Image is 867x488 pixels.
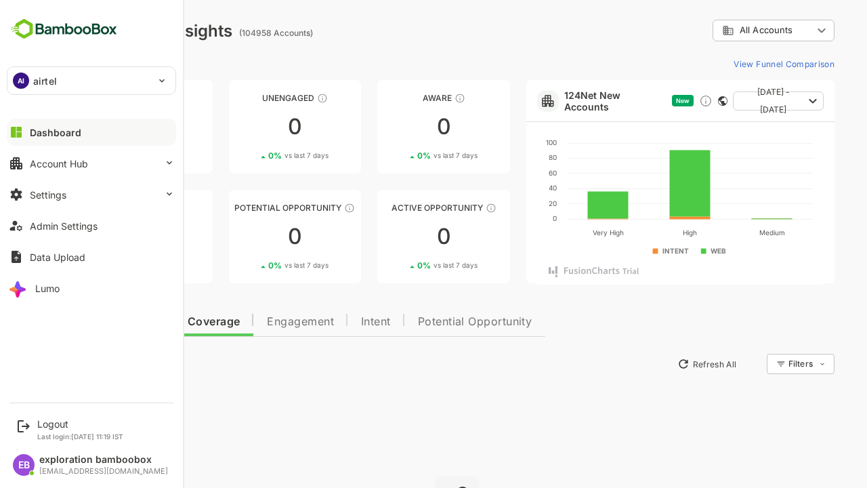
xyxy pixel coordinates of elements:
[505,214,509,222] text: 0
[72,260,133,270] div: 0 %
[741,359,765,369] div: Filters
[330,80,463,174] a: AwareThese accounts have just entered the buying cycle and need further nurturing00%vs last 7 days
[501,184,509,192] text: 40
[371,317,485,327] span: Potential Opportunity
[237,150,281,161] span: vs last 7 days
[30,189,66,201] div: Settings
[39,467,168,476] div: [EMAIL_ADDRESS][DOMAIN_NAME]
[370,260,430,270] div: 0 %
[114,203,125,213] div: These accounts are warm, further nurturing would qualify them to MQAs
[33,116,165,138] div: 0
[297,203,308,213] div: These accounts are MQAs and can be passed on to Inside Sales
[7,119,176,146] button: Dashboard
[121,93,131,104] div: These accounts have not been engaged with for a defined time period
[33,74,57,88] p: airtel
[671,96,680,106] div: This card does not support filter and segments
[89,260,133,270] span: vs last 7 days
[33,21,185,41] div: Dashboard Insights
[685,91,776,110] button: [DATE] - [DATE]
[692,25,745,35] span: All Accounts
[624,353,695,375] button: Refresh All
[237,260,281,270] span: vs last 7 days
[13,454,35,476] div: EB
[33,80,165,174] a: UnreachedThese accounts have not been engaged with for a defined time period00%vs last 7 days
[386,260,430,270] span: vs last 7 days
[438,203,449,213] div: These accounts have open opportunities which might be at any of the Sales Stages
[219,317,287,327] span: Engagement
[629,97,642,104] span: New
[501,199,509,207] text: 20
[545,228,576,237] text: Very High
[39,454,168,466] div: exploration bamboobox
[182,203,314,213] div: Potential Opportunity
[370,150,430,161] div: 0 %
[7,16,121,42] img: BambooboxFullLogoMark.5f36c76dfaba33ec1ec1367b70bb1252.svg
[182,116,314,138] div: 0
[330,93,463,103] div: Aware
[7,274,176,302] button: Lumo
[635,228,650,237] text: High
[7,243,176,270] button: Data Upload
[182,93,314,103] div: Unengaged
[386,150,430,161] span: vs last 7 days
[740,352,787,376] div: Filters
[30,220,98,232] div: Admin Settings
[314,317,343,327] span: Intent
[330,203,463,213] div: Active Opportunity
[33,226,165,247] div: 0
[33,352,131,376] button: New Insights
[72,150,133,161] div: 0 %
[221,260,281,270] div: 0 %
[30,251,85,263] div: Data Upload
[89,150,133,161] span: vs last 7 days
[711,228,737,237] text: Medium
[270,93,280,104] div: These accounts have not shown enough engagement and need nurturing
[30,158,88,169] div: Account Hub
[330,226,463,247] div: 0
[7,212,176,239] button: Admin Settings
[192,28,270,38] ag: (104958 Accounts)
[33,203,165,213] div: Engaged
[37,418,123,430] div: Logout
[681,53,787,75] button: View Funnel Comparison
[517,89,619,113] a: 124Net New Accounts
[35,283,60,294] div: Lumo
[221,150,281,161] div: 0 %
[652,94,665,108] div: Discover new ICP-fit accounts showing engagement — via intent surges, anonymous website visits, L...
[501,153,509,161] text: 80
[33,93,165,103] div: Unreached
[696,83,756,119] span: [DATE] - [DATE]
[499,138,509,146] text: 100
[182,190,314,283] a: Potential OpportunityThese accounts are MQAs and can be passed on to Inside Sales00%vs last 7 days
[501,169,509,177] text: 60
[37,432,123,441] p: Last login: [DATE] 11:19 IST
[46,317,192,327] span: Data Quality and Coverage
[407,93,418,104] div: These accounts have just entered the buying cycle and need further nurturing
[665,18,787,44] div: All Accounts
[330,190,463,283] a: Active OpportunityThese accounts have open opportunities which might be at any of the Sales Stage...
[7,181,176,208] button: Settings
[675,24,765,37] div: All Accounts
[13,73,29,89] div: AI
[30,127,81,138] div: Dashboard
[7,150,176,177] button: Account Hub
[7,67,175,94] div: AIairtel
[182,226,314,247] div: 0
[33,190,165,283] a: EngagedThese accounts are warm, further nurturing would qualify them to MQAs00%vs last 7 days
[330,116,463,138] div: 0
[182,80,314,174] a: UnengagedThese accounts have not shown enough engagement and need nurturing00%vs last 7 days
